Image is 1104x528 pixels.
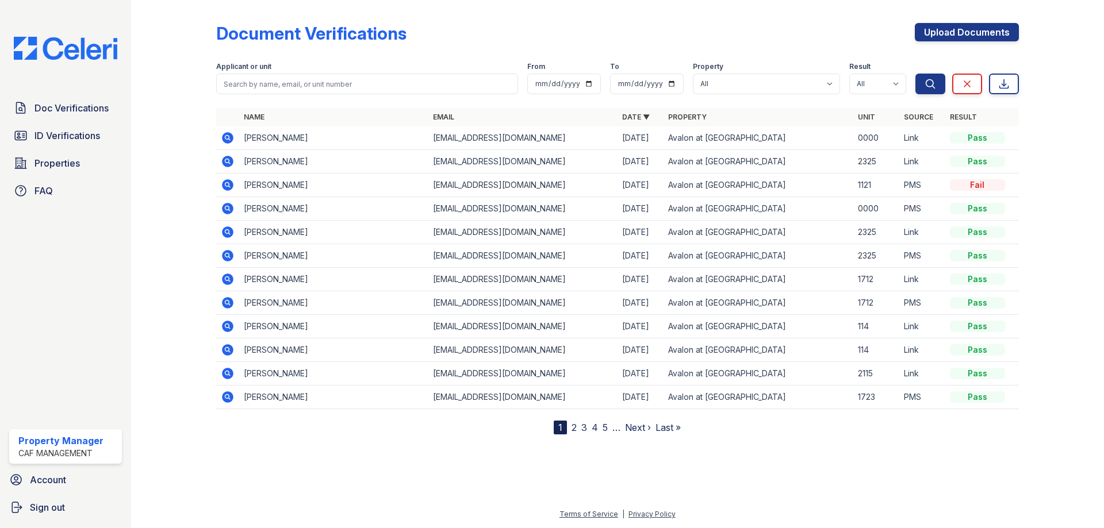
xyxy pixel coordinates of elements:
[899,174,945,197] td: PMS
[899,386,945,409] td: PMS
[34,156,80,170] span: Properties
[899,150,945,174] td: Link
[239,174,428,197] td: [PERSON_NAME]
[853,150,899,174] td: 2325
[216,62,271,71] label: Applicant or unit
[239,150,428,174] td: [PERSON_NAME]
[618,244,664,268] td: [DATE]
[904,113,933,121] a: Source
[612,421,620,434] span: …
[428,268,618,291] td: [EMAIL_ADDRESS][DOMAIN_NAME]
[559,510,618,518] a: Terms of Service
[628,510,676,518] a: Privacy Policy
[625,422,651,433] a: Next ›
[853,221,899,244] td: 2325
[853,244,899,268] td: 2325
[664,338,853,362] td: Avalon at [GEOGRAPHIC_DATA]
[664,221,853,244] td: Avalon at [GEOGRAPHIC_DATA]
[618,126,664,150] td: [DATE]
[18,434,103,448] div: Property Manager
[428,174,618,197] td: [EMAIL_ADDRESS][DOMAIN_NAME]
[664,150,853,174] td: Avalon at [GEOGRAPHIC_DATA]
[853,126,899,150] td: 0000
[5,37,126,60] img: CE_Logo_Blue-a8612792a0a2168367f1c8372b55b34899dd931a85d93a1a3d3e32e68fde9ad4.png
[950,226,1005,238] div: Pass
[428,244,618,268] td: [EMAIL_ADDRESS][DOMAIN_NAME]
[618,197,664,221] td: [DATE]
[853,174,899,197] td: 1121
[618,268,664,291] td: [DATE]
[950,156,1005,167] div: Pass
[527,62,545,71] label: From
[950,250,1005,261] div: Pass
[428,197,618,221] td: [EMAIL_ADDRESS][DOMAIN_NAME]
[664,386,853,409] td: Avalon at [GEOGRAPHIC_DATA]
[239,362,428,386] td: [PERSON_NAME]
[30,473,66,487] span: Account
[34,129,100,142] span: ID Verifications
[5,468,126,491] a: Account
[664,197,853,221] td: Avalon at [GEOGRAPHIC_DATA]
[693,62,723,71] label: Property
[950,179,1005,191] div: Fail
[618,291,664,315] td: [DATE]
[899,291,945,315] td: PMS
[5,496,126,519] a: Sign out
[950,203,1005,214] div: Pass
[216,74,518,94] input: Search by name, email, or unit number
[18,448,103,459] div: CAF Management
[655,422,681,433] a: Last »
[950,368,1005,379] div: Pass
[9,124,122,147] a: ID Verifications
[899,197,945,221] td: PMS
[433,113,454,121] a: Email
[572,422,577,433] a: 2
[664,126,853,150] td: Avalon at [GEOGRAPHIC_DATA]
[950,113,977,121] a: Result
[618,386,664,409] td: [DATE]
[950,391,1005,403] div: Pass
[853,268,899,291] td: 1712
[581,422,587,433] a: 3
[853,197,899,221] td: 0000
[618,315,664,338] td: [DATE]
[899,126,945,150] td: Link
[853,362,899,386] td: 2115
[899,338,945,362] td: Link
[899,362,945,386] td: Link
[950,273,1005,285] div: Pass
[239,338,428,362] td: [PERSON_NAME]
[239,315,428,338] td: [PERSON_NAME]
[428,291,618,315] td: [EMAIL_ADDRESS][DOMAIN_NAME]
[239,268,428,291] td: [PERSON_NAME]
[618,174,664,197] td: [DATE]
[664,315,853,338] td: Avalon at [GEOGRAPHIC_DATA]
[239,197,428,221] td: [PERSON_NAME]
[849,62,871,71] label: Result
[428,338,618,362] td: [EMAIL_ADDRESS][DOMAIN_NAME]
[9,152,122,175] a: Properties
[664,291,853,315] td: Avalon at [GEOGRAPHIC_DATA]
[664,244,853,268] td: Avalon at [GEOGRAPHIC_DATA]
[428,126,618,150] td: [EMAIL_ADDRESS][DOMAIN_NAME]
[853,338,899,362] td: 114
[428,386,618,409] td: [EMAIL_ADDRESS][DOMAIN_NAME]
[664,268,853,291] td: Avalon at [GEOGRAPHIC_DATA]
[853,386,899,409] td: 1723
[216,23,407,44] div: Document Verifications
[239,221,428,244] td: [PERSON_NAME]
[622,510,624,518] div: |
[618,362,664,386] td: [DATE]
[239,126,428,150] td: [PERSON_NAME]
[853,315,899,338] td: 114
[244,113,264,121] a: Name
[428,362,618,386] td: [EMAIL_ADDRESS][DOMAIN_NAME]
[428,150,618,174] td: [EMAIL_ADDRESS][DOMAIN_NAME]
[428,315,618,338] td: [EMAIL_ADDRESS][DOMAIN_NAME]
[899,244,945,268] td: PMS
[668,113,707,121] a: Property
[239,386,428,409] td: [PERSON_NAME]
[899,268,945,291] td: Link
[915,23,1019,41] a: Upload Documents
[239,291,428,315] td: [PERSON_NAME]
